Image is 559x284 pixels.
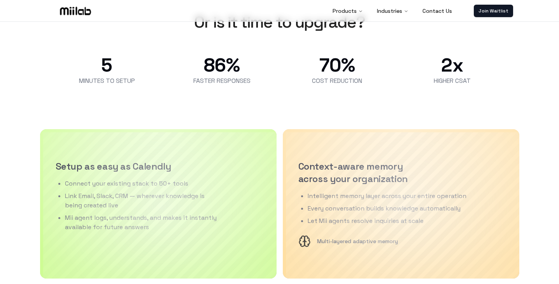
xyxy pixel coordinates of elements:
span: 2x [441,56,463,75]
span: 5 [101,56,112,75]
span: 70% [319,56,355,75]
nav: Main [326,3,458,19]
span: HIGHER CSAT [434,76,471,86]
a: Join Waitlist [474,5,513,17]
span: COST REDUCTION [312,76,362,86]
h4: Or is it time to upgrade? [130,10,429,34]
span: 86% [204,56,240,75]
button: Products [326,3,369,19]
span: FASTER RESPONSES [193,76,251,86]
img: Logo [58,5,93,17]
a: Contact Us [416,3,458,19]
span: MINUTES TO SETUP [79,76,135,86]
button: Industries [371,3,415,19]
a: Logo [46,5,105,17]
